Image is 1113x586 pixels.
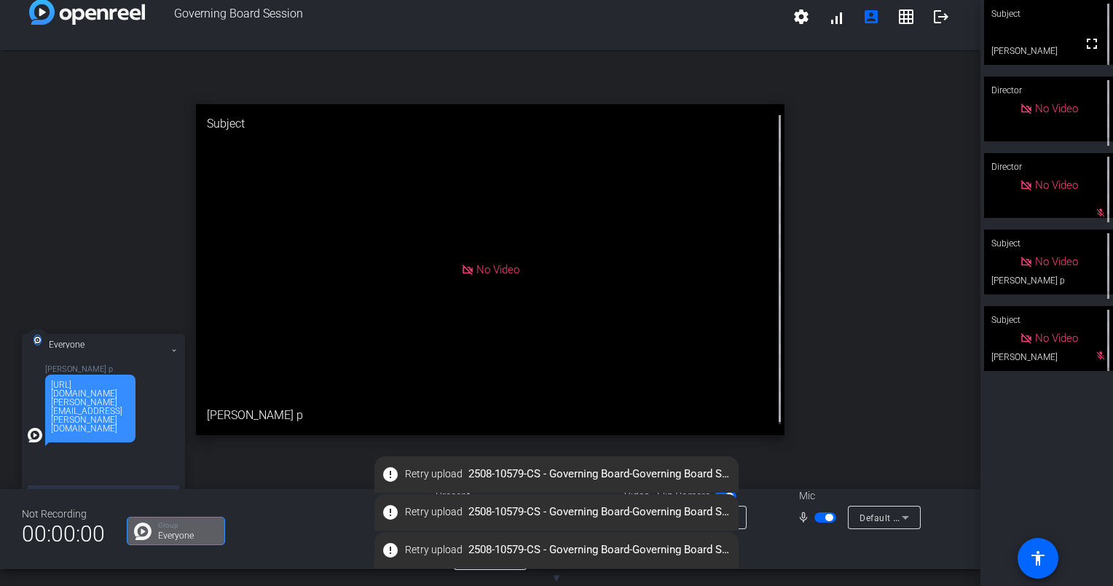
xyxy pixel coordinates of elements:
p: Group [158,522,217,529]
div: Mic [784,488,930,504]
h3: Everyone [49,341,108,348]
mat-icon: error [382,466,399,483]
span: 2508-10579-CS - Governing Board-Governing Board Session-[PERSON_NAME]-2025-08-15-10-36-28-537-1.webm [374,537,739,563]
span: No Video [1035,102,1078,115]
div: Subject [984,306,1113,334]
span: ▼ [551,571,562,585]
mat-icon: error [382,504,399,521]
p: Everyone [158,531,217,540]
span: Retry upload [405,466,463,482]
mat-icon: fullscreen [1083,35,1101,52]
span: No Video [1035,332,1078,345]
mat-icon: grid_on [897,8,915,26]
span: Retry upload [405,542,463,558]
span: 00:00:00 [22,516,105,552]
span: 2508-10579-CS - Governing Board-Governing Board Session-[PERSON_NAME]-2025-08-15-10-39-15-698-1.webm [374,499,739,526]
span: No Video [476,263,519,276]
mat-icon: account_box [862,8,880,26]
div: Subject [984,230,1113,257]
span: No Video [1035,179,1078,192]
mat-icon: settings [793,8,810,26]
mat-icon: error [382,542,399,559]
span: Retry upload [405,504,463,520]
div: [URL][DOMAIN_NAME][PERSON_NAME][EMAIL_ADDRESS][PERSON_NAME][DOMAIN_NAME] [51,380,130,433]
mat-icon: mic_none [797,509,814,526]
mat-icon: logout [932,8,950,26]
p: [PERSON_NAME] p [45,365,135,373]
div: Director [984,77,1113,104]
span: No Video [1035,255,1078,268]
mat-icon: accessibility [1029,550,1047,567]
img: all-white.svg [34,335,42,345]
div: Director [984,153,1113,181]
span: 2508-10579-CS - Governing Board-Governing Board Session-[PERSON_NAME]-2025-08-15-10-41-57-808-1.webm [374,461,739,488]
div: Subject [196,104,784,144]
img: Chat Icon [134,523,152,540]
div: Not Recording [22,507,105,522]
img: all-white.svg [28,428,42,442]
